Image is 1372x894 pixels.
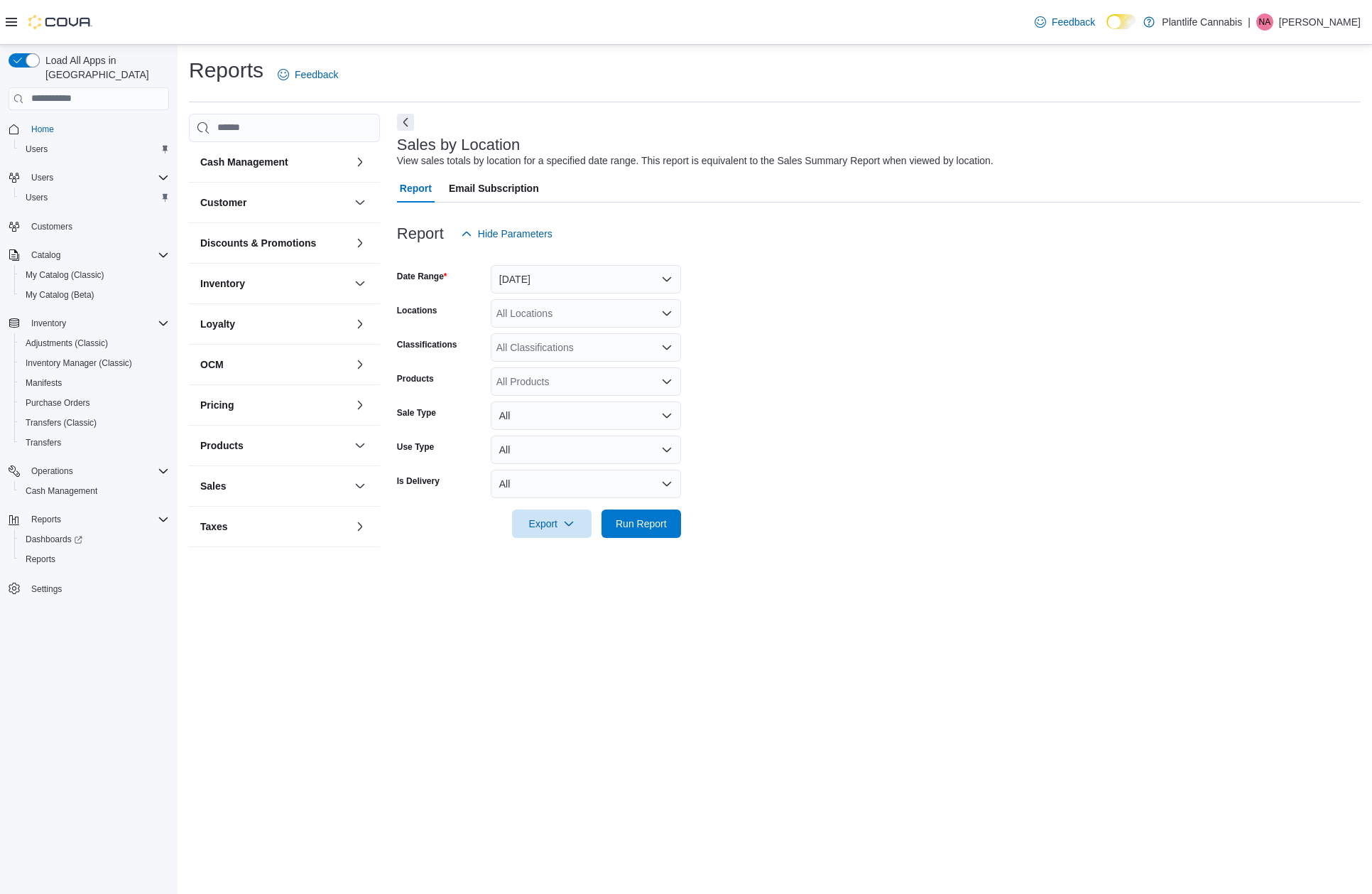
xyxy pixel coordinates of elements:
h3: Discounts & Promotions [200,236,316,250]
button: Cash Management [14,481,175,501]
span: Transfers [20,434,169,451]
button: Transfers (Classic) [14,413,175,433]
span: Report [400,174,432,203]
button: Next [397,114,414,131]
label: Products [397,373,434,384]
a: Dashboards [20,531,88,548]
button: All [491,436,681,464]
button: Inventory [3,313,175,333]
a: Reports [20,551,61,568]
h3: Customer [200,195,246,210]
h3: OCM [200,357,224,372]
button: Taxes [352,518,369,535]
span: Email Subscription [449,174,539,203]
a: Transfers [20,434,67,451]
button: Inventory [352,275,369,292]
button: Pricing [200,398,349,412]
button: Sales [352,478,369,495]
button: OCM [200,357,349,372]
button: Inventory Manager (Classic) [14,353,175,373]
h3: Loyalty [200,317,235,331]
span: Feedback [1052,15,1095,29]
span: My Catalog (Classic) [26,269,104,281]
button: Taxes [200,519,349,534]
button: Sales [200,479,349,493]
button: Catalog [26,247,66,264]
span: Inventory Manager (Classic) [20,355,169,372]
span: Inventory Manager (Classic) [26,357,132,369]
span: Cash Management [26,485,97,497]
a: Feedback [272,60,344,89]
a: Feedback [1029,8,1101,36]
a: Transfers (Classic) [20,414,102,431]
img: Cova [28,15,92,29]
span: Customers [26,217,169,235]
button: Hide Parameters [455,220,558,248]
label: Date Range [397,271,447,282]
button: Users [26,169,59,186]
h3: Sales [200,479,227,493]
button: Users [14,188,175,208]
a: My Catalog (Classic) [20,266,110,284]
span: Inventory [26,315,169,332]
span: Adjustments (Classic) [20,335,169,352]
button: Customer [352,194,369,211]
h3: Report [397,225,444,242]
span: Home [26,120,169,138]
span: Export [521,510,583,538]
span: Reports [26,554,55,565]
span: Transfers [26,437,61,448]
span: Hide Parameters [478,227,552,241]
span: Reports [31,514,61,525]
a: Purchase Orders [20,394,96,411]
span: Dashboards [26,534,82,545]
a: Manifests [20,375,67,392]
span: My Catalog (Beta) [26,289,94,301]
span: Catalog [26,247,169,264]
button: Purchase Orders [14,393,175,413]
span: Operations [26,463,169,480]
span: Customers [31,221,72,232]
h3: Sales by Location [397,136,521,154]
span: Settings [26,579,169,597]
a: Cash Management [20,483,103,500]
button: Products [352,437,369,454]
button: Inventory [200,276,349,291]
div: Nick Andruik [1256,14,1273,31]
button: Reports [3,510,175,529]
button: Open list of options [661,342,673,353]
span: NA [1259,14,1271,31]
button: Reports [26,511,67,528]
span: Users [26,169,169,186]
button: Customers [3,216,175,237]
span: Feedback [295,68,338,82]
label: Classifications [397,339,457,350]
span: Users [20,189,169,206]
span: Transfers (Classic) [20,414,169,431]
button: My Catalog (Beta) [14,285,175,305]
a: My Catalog (Beta) [20,286,100,303]
button: Reports [14,549,175,569]
p: | [1248,14,1251,31]
span: Dashboards [20,531,169,548]
button: Products [200,438,349,453]
button: Run Report [601,510,681,538]
a: Users [20,189,53,206]
label: Locations [397,305,437,316]
button: Cash Management [352,154,369,171]
span: Catalog [31,249,60,261]
button: Adjustments (Classic) [14,333,175,353]
a: Customers [26,218,78,235]
button: All [491,470,681,498]
a: Users [20,141,53,158]
button: All [491,402,681,430]
a: Home [26,121,60,138]
button: Cash Management [200,155,349,169]
span: Users [20,141,169,158]
a: Adjustments (Classic) [20,335,114,352]
span: Inventory [31,318,66,329]
a: Settings [26,581,67,598]
button: Customer [200,195,349,210]
div: View sales totals by location for a specified date range. This report is equivalent to the Sales ... [397,154,993,168]
span: Users [31,172,53,183]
